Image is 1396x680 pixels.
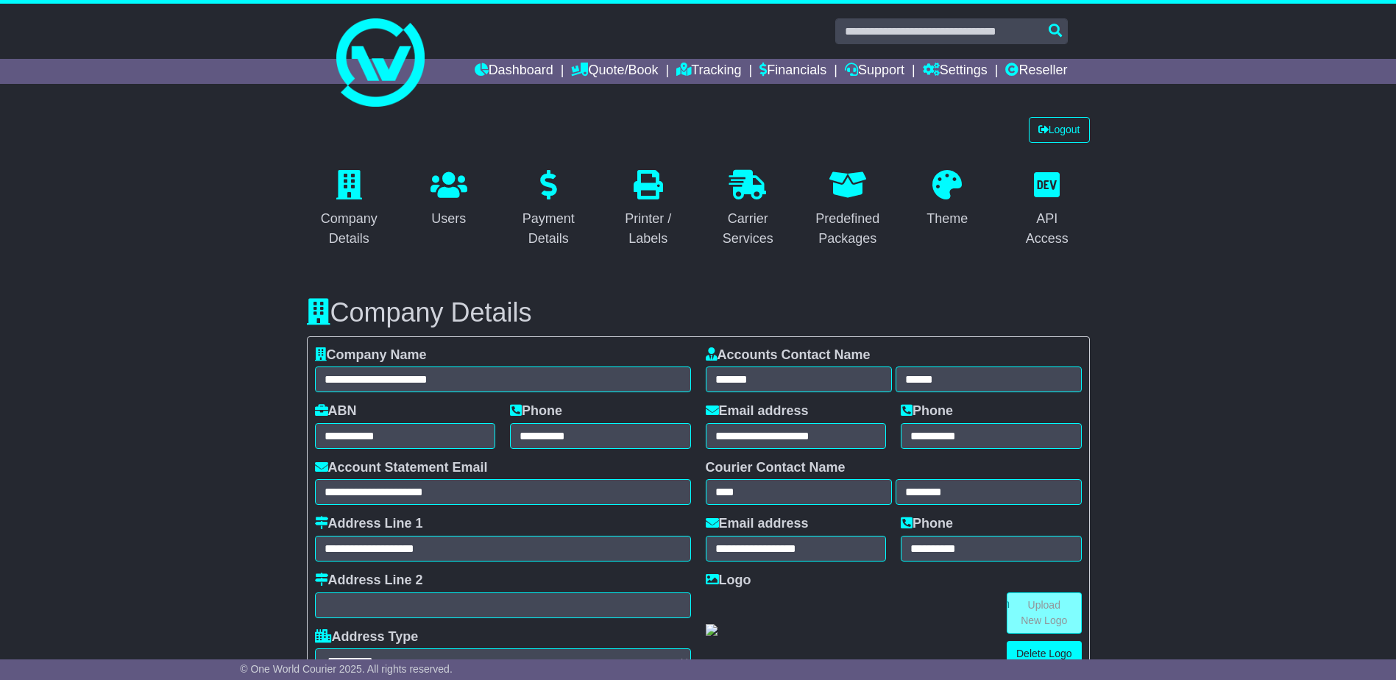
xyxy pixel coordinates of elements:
[315,403,357,419] label: ABN
[315,629,419,645] label: Address Type
[315,460,488,476] label: Account Statement Email
[917,165,977,234] a: Theme
[516,209,582,249] div: Payment Details
[510,403,562,419] label: Phone
[706,460,846,476] label: Courier Contact Name
[431,209,467,229] div: Users
[571,59,658,84] a: Quote/Book
[706,165,791,254] a: Carrier Services
[315,347,427,364] label: Company Name
[1005,165,1090,254] a: API Access
[805,165,890,254] a: Predefined Packages
[706,347,871,364] label: Accounts Contact Name
[315,573,423,589] label: Address Line 2
[715,209,782,249] div: Carrier Services
[706,516,809,532] label: Email address
[706,573,751,589] label: Logo
[316,209,383,249] div: Company Details
[926,209,968,229] div: Theme
[845,59,904,84] a: Support
[606,165,691,254] a: Printer / Labels
[901,403,953,419] label: Phone
[676,59,741,84] a: Tracking
[901,516,953,532] label: Phone
[315,516,423,532] label: Address Line 1
[815,209,881,249] div: Predefined Packages
[759,59,826,84] a: Financials
[706,403,809,419] label: Email address
[706,624,718,636] img: GetCustomerLogo
[240,663,453,675] span: © One World Courier 2025. All rights reserved.
[506,165,592,254] a: Payment Details
[1005,59,1067,84] a: Reseller
[421,165,477,234] a: Users
[1029,117,1090,143] a: Logout
[1014,209,1080,249] div: API Access
[307,298,1090,327] h3: Company Details
[923,59,988,84] a: Settings
[1007,641,1082,667] a: Delete Logo
[1007,592,1082,634] a: Upload New Logo
[615,209,681,249] div: Printer / Labels
[307,165,392,254] a: Company Details
[475,59,553,84] a: Dashboard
